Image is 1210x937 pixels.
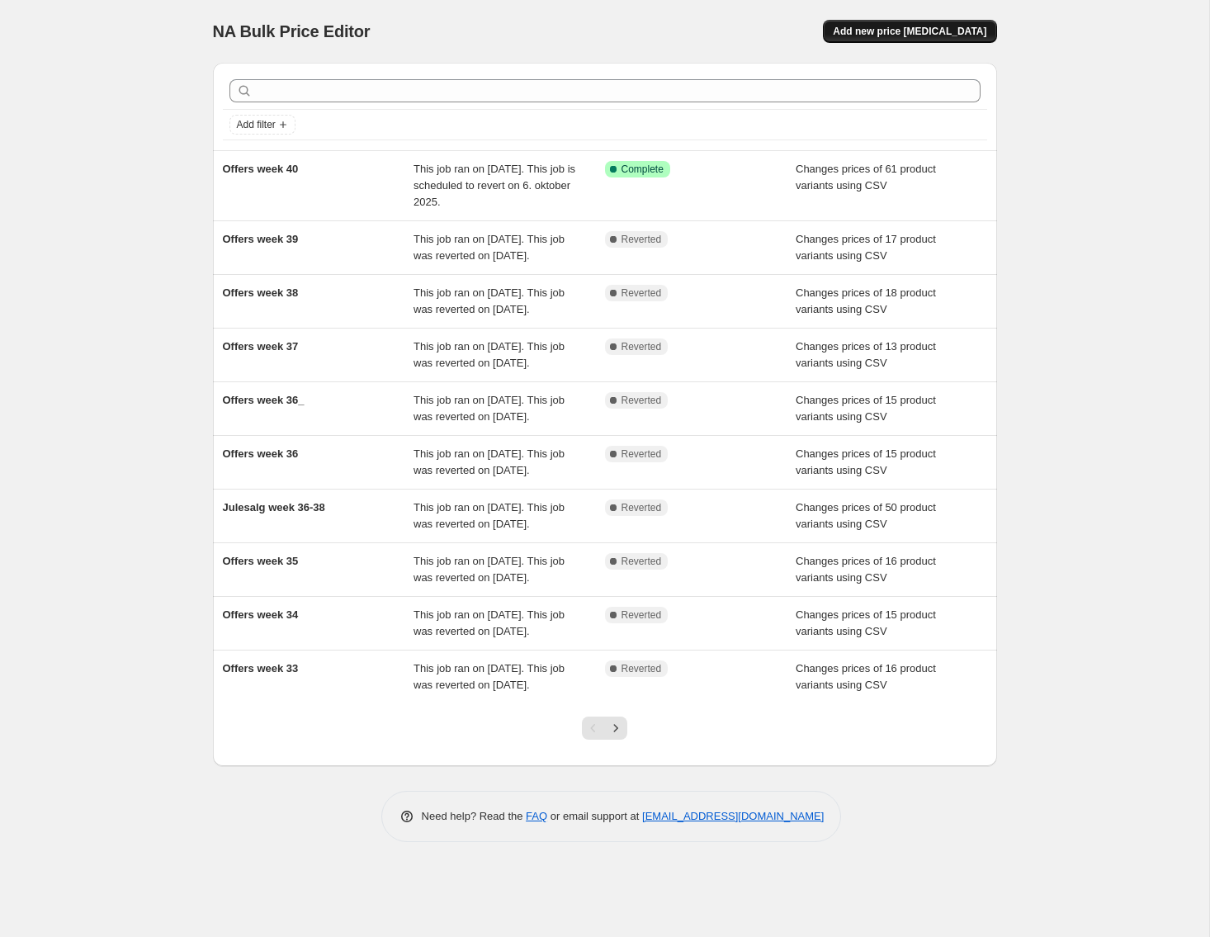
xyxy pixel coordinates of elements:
[223,286,299,299] span: Offers week 38
[622,501,662,514] span: Reverted
[604,717,627,740] button: Next
[414,447,565,476] span: This job ran on [DATE]. This job was reverted on [DATE].
[833,25,986,38] span: Add new price [MEDICAL_DATA]
[796,340,936,369] span: Changes prices of 13 product variants using CSV
[796,233,936,262] span: Changes prices of 17 product variants using CSV
[622,286,662,300] span: Reverted
[622,662,662,675] span: Reverted
[622,340,662,353] span: Reverted
[796,447,936,476] span: Changes prices of 15 product variants using CSV
[582,717,627,740] nav: Pagination
[796,394,936,423] span: Changes prices of 15 product variants using CSV
[796,286,936,315] span: Changes prices of 18 product variants using CSV
[796,555,936,584] span: Changes prices of 16 product variants using CSV
[823,20,996,43] button: Add new price [MEDICAL_DATA]
[223,340,299,353] span: Offers week 37
[414,394,565,423] span: This job ran on [DATE]. This job was reverted on [DATE].
[223,662,299,674] span: Offers week 33
[796,662,936,691] span: Changes prices of 16 product variants using CSV
[796,608,936,637] span: Changes prices of 15 product variants using CSV
[223,233,299,245] span: Offers week 39
[547,810,642,822] span: or email support at
[414,340,565,369] span: This job ran on [DATE]. This job was reverted on [DATE].
[622,233,662,246] span: Reverted
[213,22,371,40] span: NA Bulk Price Editor
[622,163,664,176] span: Complete
[414,233,565,262] span: This job ran on [DATE]. This job was reverted on [DATE].
[622,608,662,622] span: Reverted
[414,662,565,691] span: This job ran on [DATE]. This job was reverted on [DATE].
[223,608,299,621] span: Offers week 34
[414,286,565,315] span: This job ran on [DATE]. This job was reverted on [DATE].
[414,555,565,584] span: This job ran on [DATE]. This job was reverted on [DATE].
[796,163,936,192] span: Changes prices of 61 product variants using CSV
[526,810,547,822] a: FAQ
[422,810,527,822] span: Need help? Read the
[622,555,662,568] span: Reverted
[223,163,299,175] span: Offers week 40
[642,810,824,822] a: [EMAIL_ADDRESS][DOMAIN_NAME]
[223,447,299,460] span: Offers week 36
[414,163,575,208] span: This job ran on [DATE]. This job is scheduled to revert on 6. oktober 2025.
[414,501,565,530] span: This job ran on [DATE]. This job was reverted on [DATE].
[237,118,276,131] span: Add filter
[223,501,325,513] span: Julesalg week 36-38
[223,394,305,406] span: Offers week 36_
[223,555,299,567] span: Offers week 35
[796,501,936,530] span: Changes prices of 50 product variants using CSV
[622,447,662,461] span: Reverted
[229,115,295,135] button: Add filter
[414,608,565,637] span: This job ran on [DATE]. This job was reverted on [DATE].
[622,394,662,407] span: Reverted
